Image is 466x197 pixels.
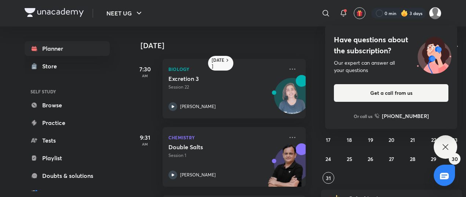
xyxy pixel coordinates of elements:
h6: SELF STUDY [25,85,110,98]
abbr: August 21, 2025 [410,136,415,143]
a: Practice [25,115,110,130]
abbr: August 27, 2025 [389,155,394,162]
h5: 9:31 [130,133,160,142]
img: unacademy [265,143,306,194]
img: Avatar [274,82,310,117]
img: Company Logo [25,8,84,17]
abbr: August 26, 2025 [368,155,373,162]
img: ttu_illustration_new.svg [411,34,457,74]
button: August 22, 2025 [428,134,440,146]
p: [PERSON_NAME] [180,103,216,110]
p: Biology [168,65,284,74]
p: Session 22 [168,84,284,90]
h4: [DATE] [141,41,313,50]
button: August 27, 2025 [386,153,397,165]
button: August 28, 2025 [407,153,418,165]
p: Chemistry [168,133,284,142]
h6: [PHONE_NUMBER] [382,112,429,120]
button: August 23, 2025 [449,134,460,146]
div: Store [42,62,61,71]
p: Session 1 [168,152,284,159]
abbr: August 20, 2025 [389,136,394,143]
a: Browse [25,98,110,112]
button: August 10, 2025 [323,115,334,126]
a: Doubts & solutions [25,168,110,183]
abbr: August 19, 2025 [368,136,373,143]
abbr: August 29, 2025 [431,155,436,162]
button: avatar [354,7,365,19]
h5: Double Salts [168,143,260,151]
h6: [DATE] [212,57,225,69]
img: Shristi Raj [429,7,441,19]
abbr: August 23, 2025 [452,136,458,143]
a: Store [25,59,110,74]
p: Or call us [354,113,372,119]
button: August 25, 2025 [343,153,355,165]
a: Playlist [25,151,110,165]
button: August 21, 2025 [407,134,418,146]
button: NEET UG [102,6,148,21]
abbr: August 24, 2025 [325,155,331,162]
a: [PHONE_NUMBER] [375,112,429,120]
button: August 29, 2025 [428,153,440,165]
p: [PERSON_NAME] [180,172,216,178]
abbr: August 31, 2025 [326,175,331,182]
button: August 24, 2025 [323,153,334,165]
abbr: August 22, 2025 [431,136,436,143]
button: August 26, 2025 [365,153,376,165]
div: Our expert can answer all your questions [334,59,448,74]
button: August 19, 2025 [365,134,376,146]
p: AM [130,142,160,146]
img: avatar [356,10,363,17]
button: August 18, 2025 [343,134,355,146]
a: Planner [25,41,110,56]
h5: Excretion 3 [168,75,260,82]
abbr: August 18, 2025 [347,136,352,143]
img: streak [401,10,408,17]
button: August 31, 2025 [323,172,334,184]
abbr: August 17, 2025 [326,136,331,143]
button: Get a call from us [334,84,448,102]
a: Tests [25,133,110,148]
abbr: August 28, 2025 [410,155,415,162]
button: August 20, 2025 [386,134,397,146]
abbr: August 25, 2025 [347,155,352,162]
a: Company Logo [25,8,84,19]
abbr: August 30, 2025 [452,155,458,162]
h5: 7:30 [130,65,160,74]
button: August 3, 2025 [323,96,334,107]
button: August 17, 2025 [323,134,334,146]
h4: Have questions about the subscription? [334,34,448,56]
p: AM [130,74,160,78]
button: August 30, 2025 [449,153,460,165]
